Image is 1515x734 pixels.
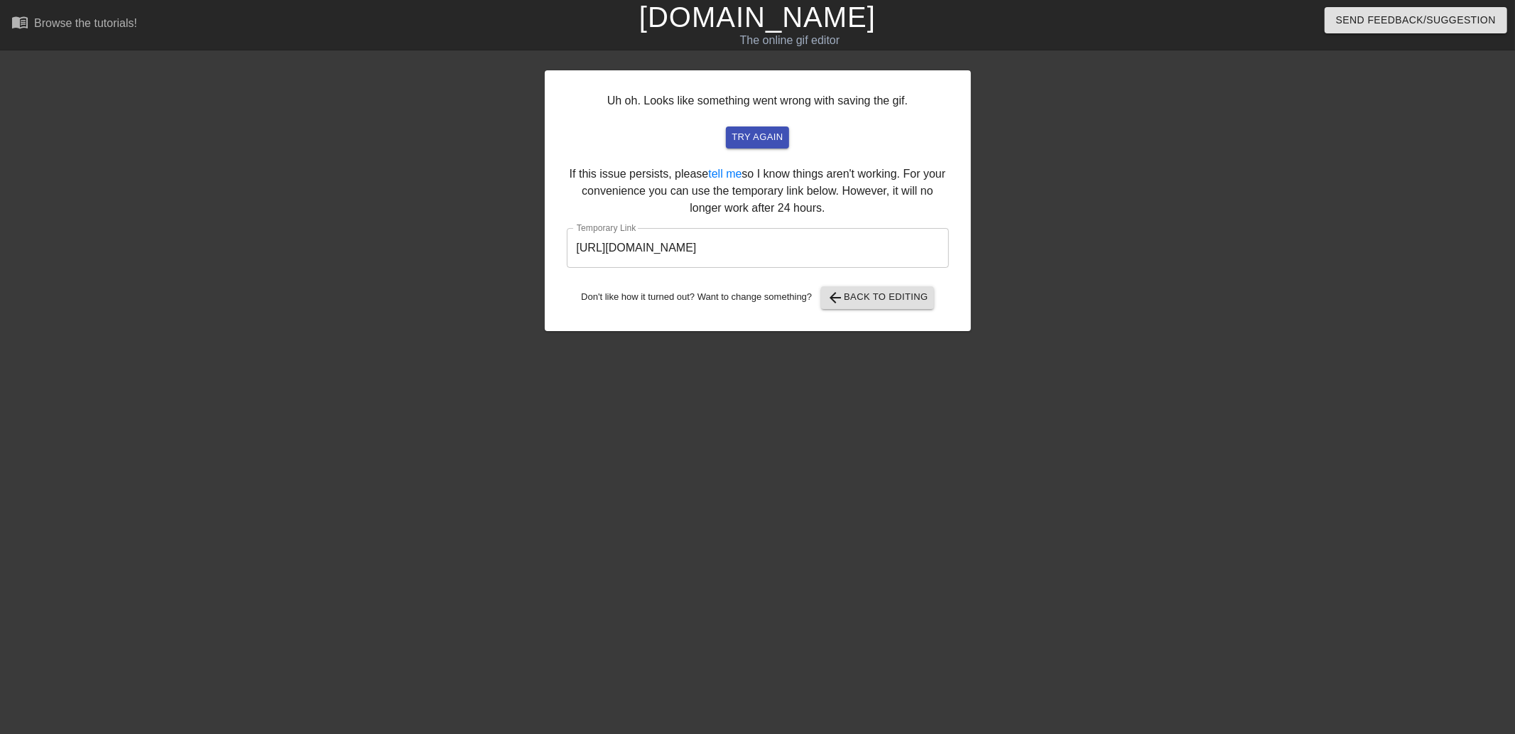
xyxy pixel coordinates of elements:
span: try again [732,129,783,146]
button: Back to Editing [821,286,934,309]
div: Uh oh. Looks like something went wrong with saving the gif. If this issue persists, please so I k... [545,70,971,331]
a: [DOMAIN_NAME] [639,1,876,33]
span: arrow_back [827,289,844,306]
a: tell me [708,168,742,180]
div: Don't like how it turned out? Want to change something? [567,286,949,309]
button: Send Feedback/Suggestion [1325,7,1507,33]
div: The online gif editor [512,32,1068,49]
span: Send Feedback/Suggestion [1336,11,1496,29]
a: Browse the tutorials! [11,14,137,36]
span: menu_book [11,14,28,31]
span: Back to Editing [827,289,928,306]
div: Browse the tutorials! [34,17,137,29]
input: bare [567,228,949,268]
button: try again [726,126,788,149]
